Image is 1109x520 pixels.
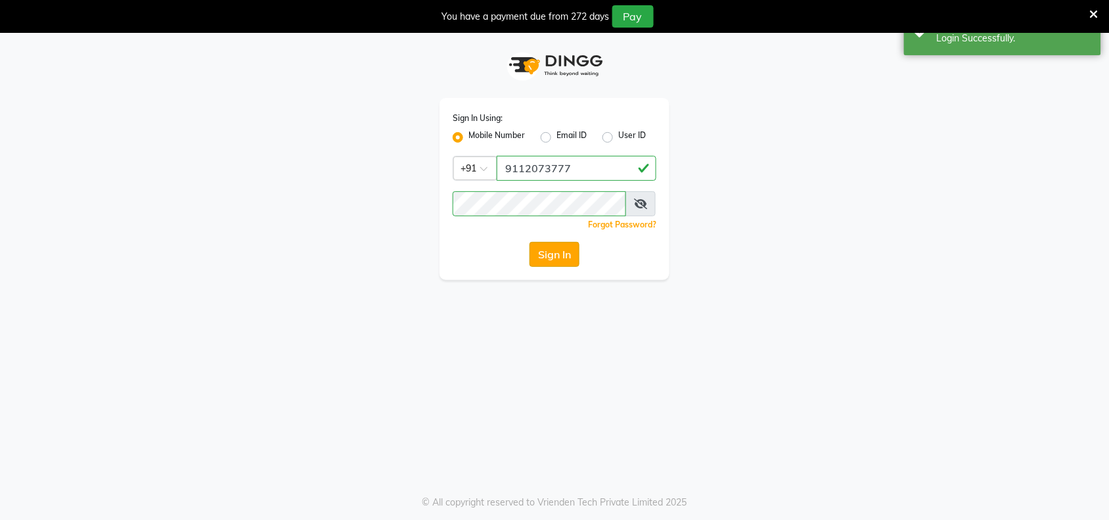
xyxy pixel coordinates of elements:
a: Forgot Password? [588,220,656,229]
button: Sign In [530,242,579,267]
label: User ID [618,130,646,145]
div: You have a payment due from 272 days [442,10,610,24]
input: Username [453,191,626,216]
img: logo1.svg [502,46,607,85]
div: Login Successfully. [937,32,1091,45]
label: Sign In Using: [453,112,503,124]
label: Email ID [556,130,587,145]
input: Username [497,156,656,181]
label: Mobile Number [468,130,525,145]
button: Pay [612,5,654,28]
